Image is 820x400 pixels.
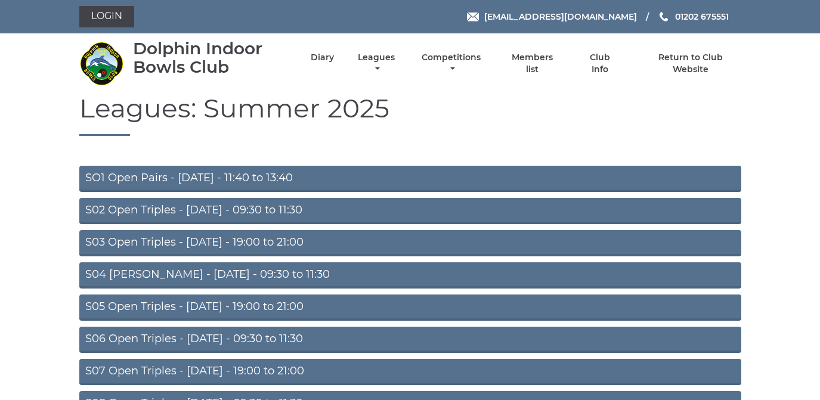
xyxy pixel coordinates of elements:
[79,294,741,321] a: S05 Open Triples - [DATE] - 19:00 to 21:00
[79,166,741,192] a: SO1 Open Pairs - [DATE] - 11:40 to 13:40
[658,10,729,23] a: Phone us 01202 675551
[467,13,479,21] img: Email
[79,359,741,385] a: S07 Open Triples - [DATE] - 19:00 to 21:00
[79,6,134,27] a: Login
[133,39,290,76] div: Dolphin Indoor Bowls Club
[581,52,620,75] a: Club Info
[660,12,668,21] img: Phone us
[79,198,741,224] a: S02 Open Triples - [DATE] - 09:30 to 11:30
[355,52,398,75] a: Leagues
[675,11,729,22] span: 01202 675551
[640,52,741,75] a: Return to Club Website
[467,10,637,23] a: Email [EMAIL_ADDRESS][DOMAIN_NAME]
[419,52,484,75] a: Competitions
[505,52,559,75] a: Members list
[79,94,741,136] h1: Leagues: Summer 2025
[79,41,124,86] img: Dolphin Indoor Bowls Club
[79,262,741,289] a: S04 [PERSON_NAME] - [DATE] - 09:30 to 11:30
[311,52,334,63] a: Diary
[79,327,741,353] a: S06 Open Triples - [DATE] - 09:30 to 11:30
[484,11,637,22] span: [EMAIL_ADDRESS][DOMAIN_NAME]
[79,230,741,256] a: S03 Open Triples - [DATE] - 19:00 to 21:00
